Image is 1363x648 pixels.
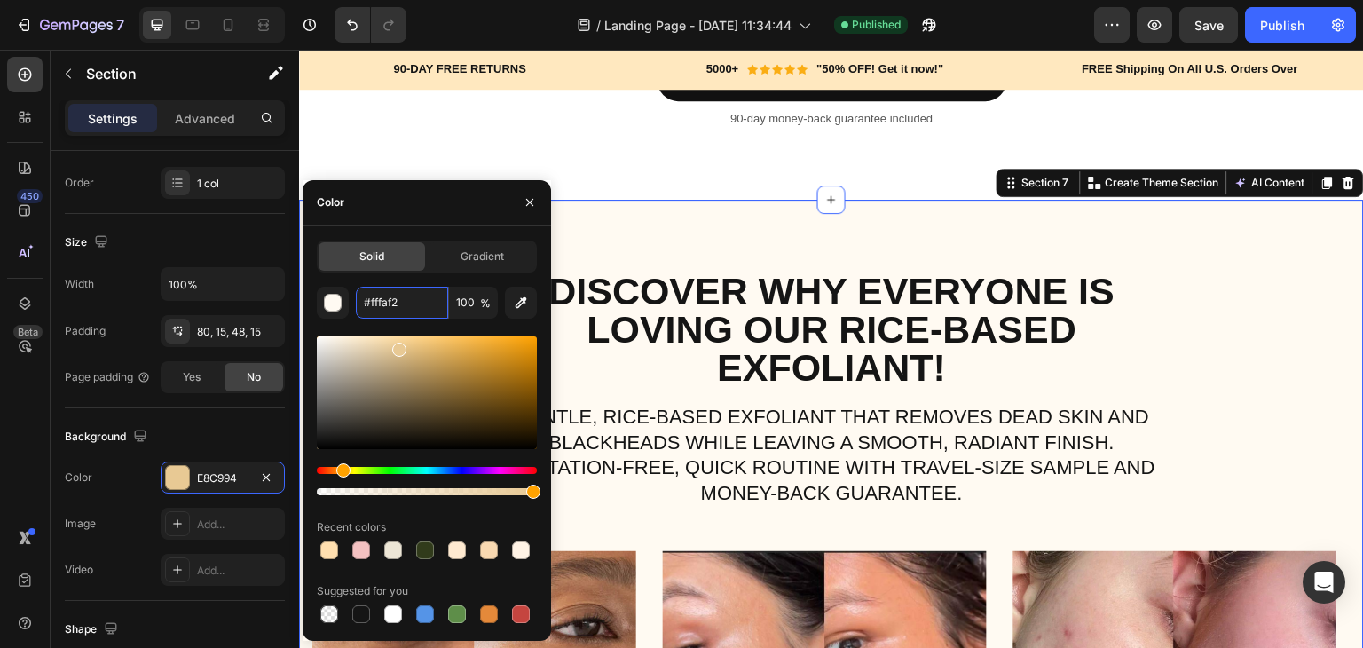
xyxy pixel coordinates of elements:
[88,109,138,128] p: Settings
[247,369,261,385] span: No
[65,618,122,642] div: Shape
[197,176,280,192] div: 1 col
[65,369,151,385] div: Page padding
[65,516,96,532] div: Image
[932,122,1010,144] button: AI Content
[65,470,92,486] div: Color
[65,323,106,339] div: Padding
[317,519,386,535] div: Recent colors
[1260,16,1304,35] div: Publish
[86,63,232,84] p: Section
[65,562,93,578] div: Video
[317,583,408,599] div: Suggested for you
[162,268,284,300] input: Auto
[1245,7,1320,43] button: Publish
[356,287,448,319] input: Eg: FFFFFF
[852,17,901,33] span: Published
[65,231,112,255] div: Size
[65,425,151,449] div: Background
[359,249,384,265] span: Solid
[13,325,43,339] div: Beta
[299,50,1363,648] iframe: Design area
[461,249,504,265] span: Gradient
[17,189,43,203] div: 450
[1179,7,1238,43] button: Save
[1194,18,1224,33] span: Save
[65,175,94,191] div: Order
[197,470,248,486] div: E8C994
[197,517,280,533] div: Add...
[807,125,920,141] p: Create Theme Section
[116,14,124,36] p: 7
[175,109,235,128] p: Advanced
[317,467,537,474] div: Hue
[1303,561,1345,604] div: Open Intercom Messenger
[720,125,774,141] div: Section 7
[604,16,792,35] span: Landing Page - [DATE] 11:34:44
[183,369,201,385] span: Yes
[65,276,94,292] div: Width
[197,563,280,579] div: Add...
[596,16,601,35] span: /
[7,7,132,43] button: 7
[335,7,406,43] div: Undo/Redo
[317,194,344,210] div: Color
[480,296,491,312] span: %
[197,324,280,340] div: 80, 15, 48, 15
